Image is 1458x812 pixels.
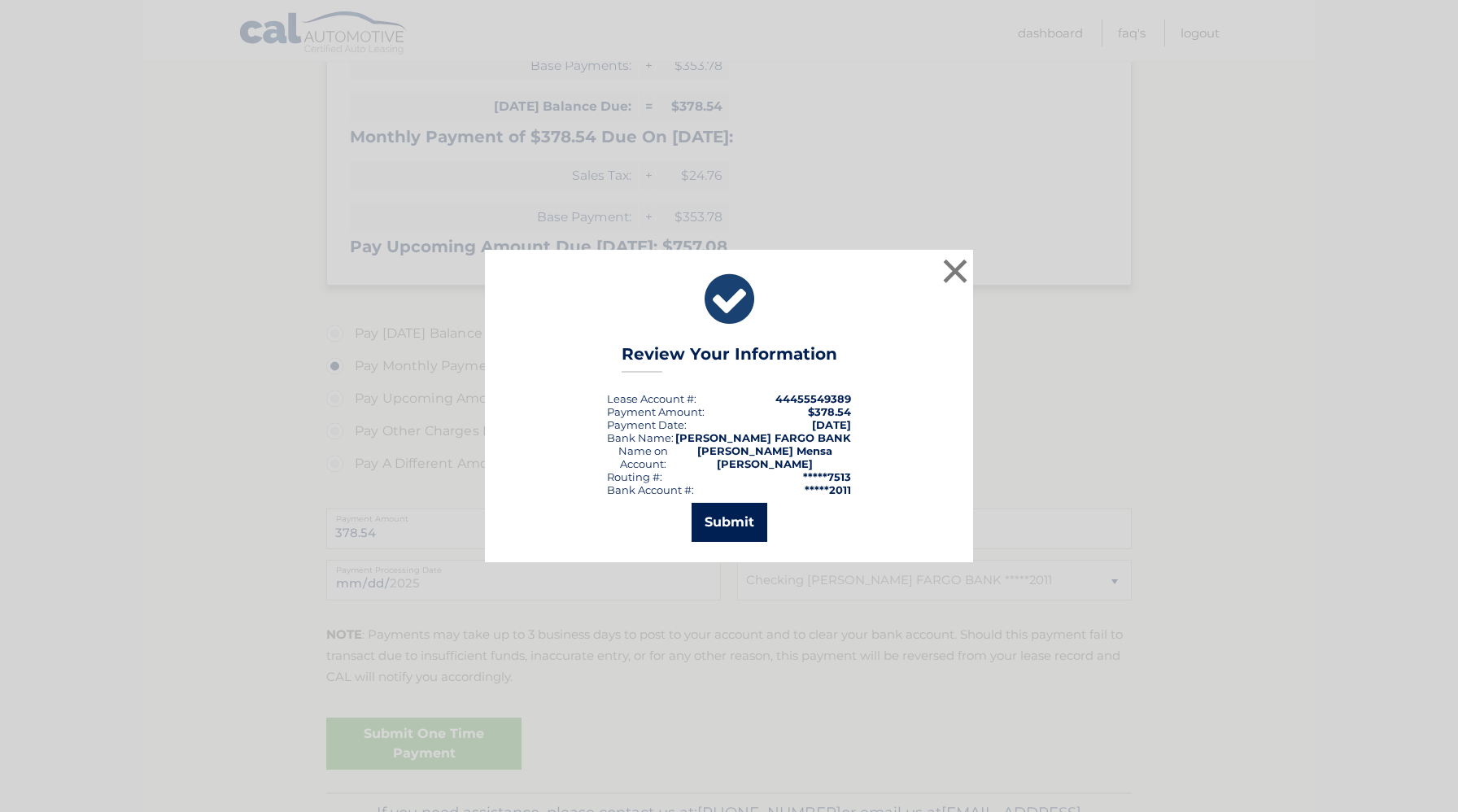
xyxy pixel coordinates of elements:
[692,503,767,542] button: Submit
[607,418,687,431] div: :
[812,418,851,431] span: [DATE]
[607,431,674,444] div: Bank Name:
[775,392,851,405] strong: 44455549389
[697,444,832,470] strong: [PERSON_NAME] Mensa [PERSON_NAME]
[607,392,696,405] div: Lease Account #:
[607,418,684,431] span: Payment Date
[607,405,705,418] div: Payment Amount:
[622,344,837,373] h3: Review Your Information
[939,255,971,287] button: ×
[808,405,851,418] span: $378.54
[607,444,679,470] div: Name on Account:
[607,483,694,496] div: Bank Account #:
[607,470,662,483] div: Routing #:
[675,431,851,444] strong: [PERSON_NAME] FARGO BANK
